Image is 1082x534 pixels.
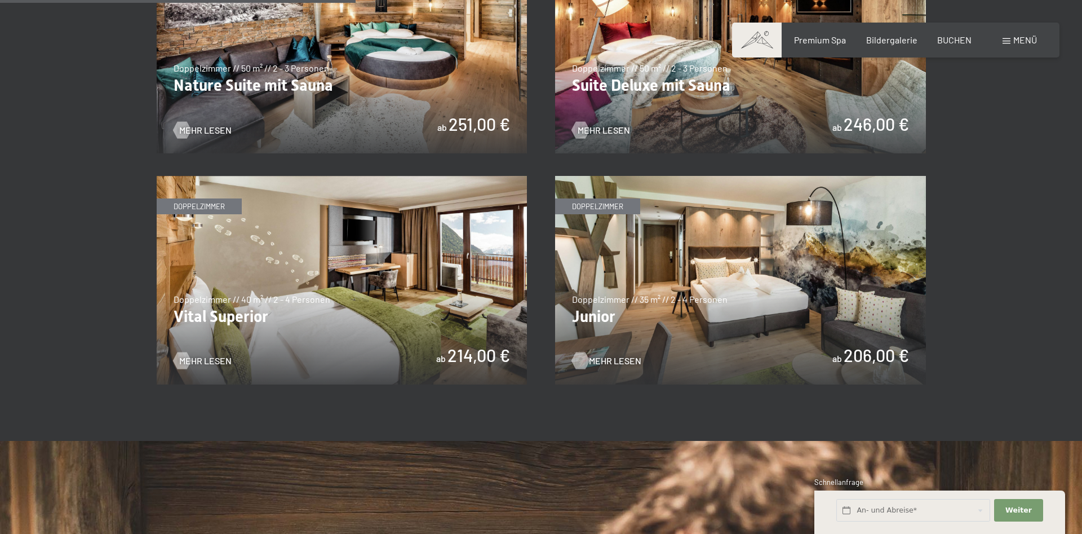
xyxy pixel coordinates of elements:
span: Schnellanfrage [814,478,863,487]
a: Mehr Lesen [174,124,232,136]
a: Vital Superior [157,176,527,183]
img: Junior [555,176,926,385]
a: Mehr Lesen [572,355,630,367]
a: Bildergalerie [866,34,917,45]
span: Mehr Lesen [179,355,232,367]
span: Weiter [1005,505,1032,515]
button: Weiter [994,499,1043,522]
a: Mehr Lesen [572,124,630,136]
span: Mehr Lesen [589,355,641,367]
span: Mehr Lesen [179,124,232,136]
a: Junior [555,176,926,183]
span: Menü [1013,34,1037,45]
a: Premium Spa [794,34,846,45]
span: 1 [813,506,816,516]
img: Vital Superior [157,176,527,385]
a: Mehr Lesen [174,355,232,367]
a: BUCHEN [937,34,972,45]
span: Einwilligung Marketing* [433,294,526,306]
span: Mehr Lesen [578,124,630,136]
